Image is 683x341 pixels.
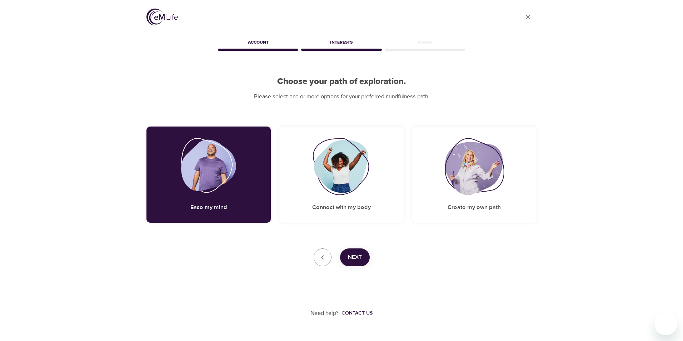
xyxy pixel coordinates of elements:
[190,204,227,211] h5: Ease my mind
[279,127,404,223] div: Connect with my bodyConnect with my body
[310,309,339,317] p: Need help?
[313,138,370,195] img: Connect with my body
[146,127,271,223] div: Ease my mindEase my mind
[519,9,537,26] a: close
[348,253,362,262] span: Next
[146,93,537,101] p: Please select one or more options for your preferred mindfulness path.
[412,127,537,223] div: Create my own pathCreate my own path
[445,138,504,195] img: Create my own path
[341,310,373,317] div: Contact us
[448,204,501,211] h5: Create my own path
[654,312,677,335] iframe: Button to launch messaging window
[146,76,537,87] h2: Choose your path of exploration.
[146,9,178,25] img: logo
[181,138,236,195] img: Ease my mind
[339,310,373,317] a: Contact us
[340,248,370,266] button: Next
[312,204,371,211] h5: Connect with my body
